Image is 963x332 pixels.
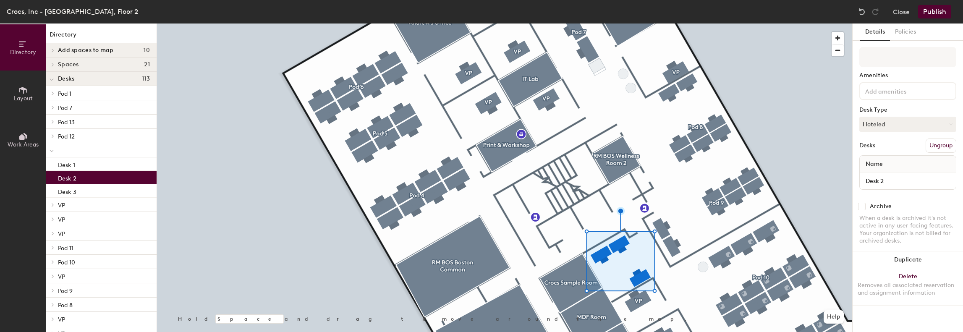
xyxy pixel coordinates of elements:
[893,5,910,18] button: Close
[58,202,65,209] span: VP
[853,268,963,305] button: DeleteRemoves all associated reservation and assignment information
[926,139,956,153] button: Ungroup
[859,107,956,113] div: Desk Type
[859,72,956,79] div: Amenities
[58,245,73,252] span: Pod 11
[870,203,892,210] div: Archive
[58,47,114,54] span: Add spaces to map
[142,76,150,82] span: 113
[8,141,39,148] span: Work Areas
[14,95,33,102] span: Layout
[58,173,76,182] p: Desk 2
[859,142,875,149] div: Desks
[890,24,921,41] button: Policies
[58,61,79,68] span: Spaces
[144,61,150,68] span: 21
[864,86,939,96] input: Add amenities
[7,6,138,17] div: Crocs, Inc - [GEOGRAPHIC_DATA], Floor 2
[824,310,844,324] button: Help
[10,49,36,56] span: Directory
[58,316,65,323] span: VP
[861,157,887,172] span: Name
[58,119,75,126] span: Pod 13
[58,159,75,169] p: Desk 1
[58,259,75,266] span: Pod 10
[58,186,76,196] p: Desk 3
[58,230,65,238] span: VP
[46,30,157,43] h1: Directory
[58,105,72,112] span: Pod 7
[858,282,958,297] div: Removes all associated reservation and assignment information
[144,47,150,54] span: 10
[58,302,73,309] span: Pod 8
[58,216,65,223] span: VP
[860,24,890,41] button: Details
[58,288,73,295] span: Pod 9
[853,251,963,268] button: Duplicate
[871,8,879,16] img: Redo
[858,8,866,16] img: Undo
[58,133,75,140] span: Pod 12
[861,175,954,187] input: Unnamed desk
[58,273,65,280] span: VP
[859,214,956,245] div: When a desk is archived it's not active in any user-facing features. Your organization is not bil...
[58,76,74,82] span: Desks
[859,117,956,132] button: Hoteled
[918,5,951,18] button: Publish
[58,90,71,97] span: Pod 1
